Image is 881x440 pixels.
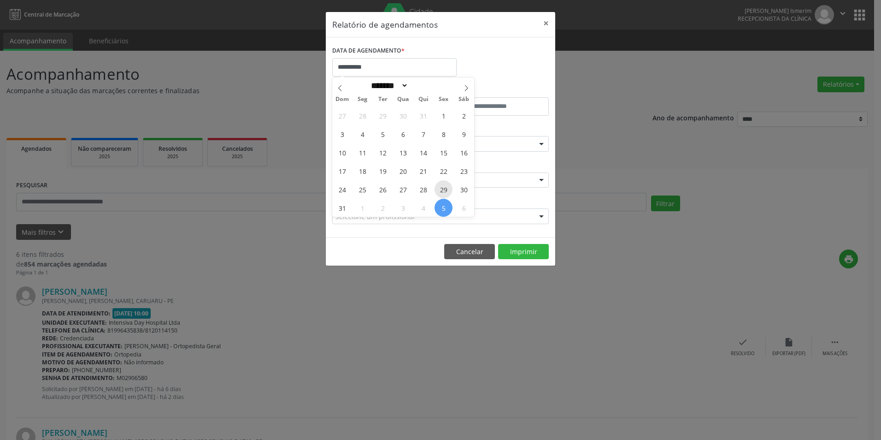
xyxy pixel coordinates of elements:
span: Agosto 2, 2025 [455,107,473,125]
span: Agosto 7, 2025 [414,125,432,143]
select: Month [368,81,408,90]
span: Agosto 11, 2025 [353,143,371,161]
span: Agosto 22, 2025 [435,162,452,180]
span: Qua [393,96,413,102]
span: Agosto 1, 2025 [435,107,452,125]
span: Agosto 4, 2025 [353,125,371,143]
span: Setembro 4, 2025 [414,199,432,217]
span: Agosto 31, 2025 [333,199,351,217]
span: Julho 31, 2025 [414,107,432,125]
span: Agosto 26, 2025 [374,180,392,198]
span: Agosto 12, 2025 [374,143,392,161]
span: Setembro 6, 2025 [455,199,473,217]
span: Agosto 6, 2025 [394,125,412,143]
span: Setembro 5, 2025 [435,199,452,217]
span: Selecione um profissional [335,212,415,221]
button: Cancelar [444,244,495,260]
span: Agosto 28, 2025 [414,180,432,198]
button: Imprimir [498,244,549,260]
span: Setembro 2, 2025 [374,199,392,217]
label: DATA DE AGENDAMENTO [332,44,405,58]
span: Agosto 10, 2025 [333,143,351,161]
span: Agosto 29, 2025 [435,180,452,198]
span: Ter [373,96,393,102]
span: Agosto 14, 2025 [414,143,432,161]
span: Agosto 24, 2025 [333,180,351,198]
label: ATÉ [443,83,549,97]
span: Agosto 5, 2025 [374,125,392,143]
input: Year [408,81,439,90]
span: Agosto 19, 2025 [374,162,392,180]
span: Agosto 30, 2025 [455,180,473,198]
span: Setembro 3, 2025 [394,199,412,217]
span: Agosto 9, 2025 [455,125,473,143]
span: Sex [434,96,454,102]
span: Qui [413,96,434,102]
span: Julho 29, 2025 [374,107,392,125]
span: Seg [352,96,373,102]
span: Agosto 25, 2025 [353,180,371,198]
span: Julho 30, 2025 [394,107,412,125]
button: Close [537,12,555,35]
span: Setembro 1, 2025 [353,199,371,217]
span: Agosto 8, 2025 [435,125,452,143]
span: Agosto 23, 2025 [455,162,473,180]
span: Agosto 20, 2025 [394,162,412,180]
span: Agosto 15, 2025 [435,143,452,161]
span: Dom [332,96,352,102]
span: Agosto 21, 2025 [414,162,432,180]
span: Agosto 17, 2025 [333,162,351,180]
span: Agosto 13, 2025 [394,143,412,161]
span: Agosto 18, 2025 [353,162,371,180]
span: Agosto 16, 2025 [455,143,473,161]
span: Agosto 3, 2025 [333,125,351,143]
span: Julho 27, 2025 [333,107,351,125]
h5: Relatório de agendamentos [332,18,438,30]
span: Sáb [454,96,474,102]
span: Agosto 27, 2025 [394,180,412,198]
span: Julho 28, 2025 [353,107,371,125]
